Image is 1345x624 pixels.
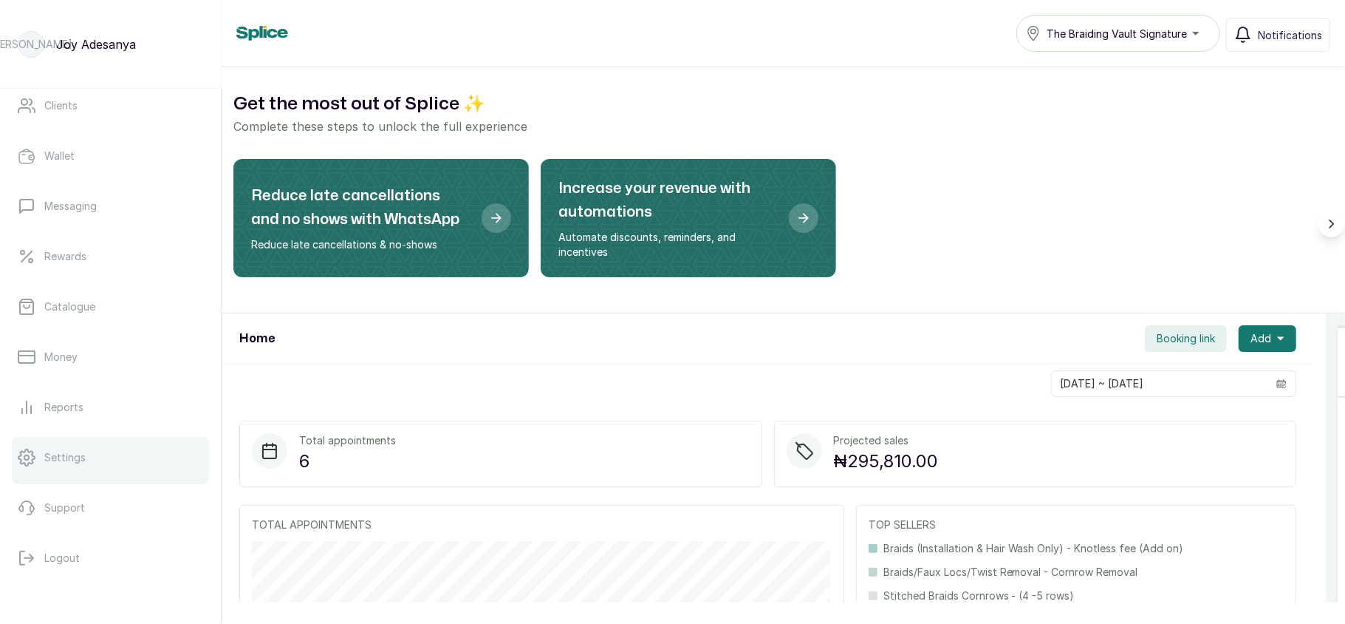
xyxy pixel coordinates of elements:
[44,98,78,113] p: Clients
[12,186,209,227] a: Messaging
[12,236,209,277] a: Rewards
[251,237,470,252] p: Reduce late cancellations & no-shows
[44,199,97,214] p: Messaging
[1318,211,1345,237] button: Scroll right
[883,541,1184,556] p: Braids (Installation & Hair Wash Only) - Knotless fee (Add on)
[233,118,1333,135] p: Complete these steps to unlock the full experience
[12,487,209,529] a: Support
[12,135,209,177] a: Wallet
[1145,325,1227,352] button: Booking link
[12,437,209,478] a: Settings
[12,537,209,579] button: Logout
[299,448,396,475] p: 6
[299,433,396,448] p: Total appointments
[12,336,209,378] a: Money
[44,450,86,465] p: Settings
[12,387,209,428] a: Reports
[558,177,777,224] h2: Increase your revenue with automations
[1157,331,1215,346] span: Booking link
[883,589,1075,603] p: Stitched Braids Cornrows - (4 -5 rows)
[1276,379,1287,389] svg: calendar
[869,518,1284,532] p: TOP SELLERS
[1016,15,1220,52] button: The Braiding Vault Signature
[541,159,836,277] div: Increase your revenue with automations
[834,448,939,475] p: ₦295,810.00
[56,35,136,53] p: Joy Adesanya
[239,330,275,347] h1: Home
[44,551,80,566] p: Logout
[1052,371,1267,396] input: Select date
[834,433,939,448] p: Projected sales
[1047,26,1187,41] span: The Braiding Vault Signature
[44,149,75,163] p: Wallet
[12,286,209,328] a: Catalogue
[44,501,85,515] p: Support
[1258,27,1322,43] span: Notifications
[44,400,83,415] p: Reports
[233,91,1333,118] h2: Get the most out of Splice ✨
[1226,18,1330,52] button: Notifications
[883,565,1138,580] p: Braids/Faux Locs/Twist Removal - Cornrow Removal
[251,184,470,231] h2: Reduce late cancellations and no shows with WhatsApp
[1250,331,1271,346] span: Add
[44,249,86,264] p: Rewards
[44,350,78,364] p: Money
[558,230,777,260] p: Automate discounts, reminders, and incentives
[252,518,832,532] p: TOTAL APPOINTMENTS
[12,85,209,126] a: Clients
[233,159,529,277] div: Reduce late cancellations and no shows with WhatsApp
[1239,325,1296,352] button: Add
[44,299,95,314] p: Catalogue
